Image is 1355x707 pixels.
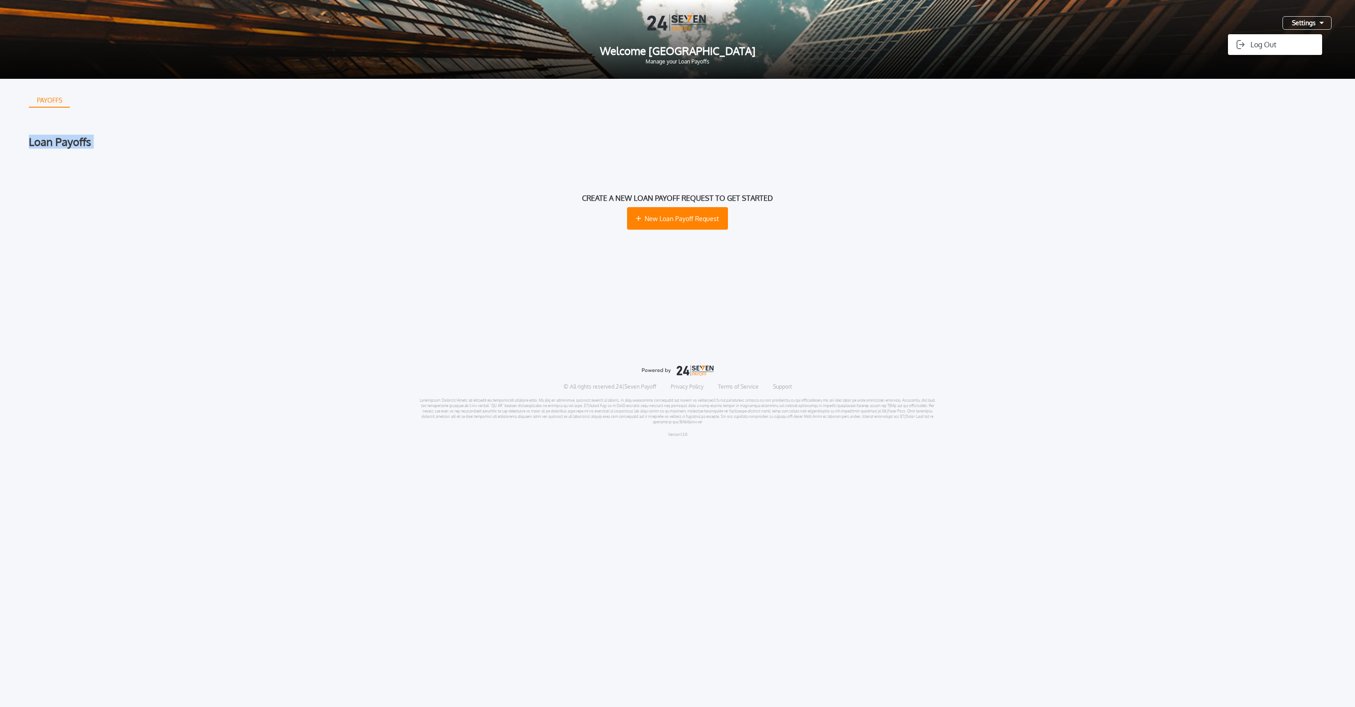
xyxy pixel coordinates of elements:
p: Version 1.3.0 [668,432,687,437]
span: Welcome [GEOGRAPHIC_DATA] [14,45,1341,56]
a: Privacy Policy [671,383,704,390]
a: Terms of Service [718,383,759,390]
span: Manage your Loan Payoffs [14,59,1341,64]
button: Log Out [1228,38,1322,51]
button: Settings [1282,16,1332,30]
img: Logo [647,14,708,31]
span: New Loan Payoff Request [645,214,719,223]
button: New Loan Payoff Request [627,207,728,230]
p: © All rights reserved. 24|Seven Payoff [564,383,656,390]
button: PAYOFFS [29,93,70,108]
div: PAYOFFS [30,93,69,108]
div: Loan Payoffs [29,136,1326,147]
p: Loremipsum: Dolorsit/Ametc ad elitsedd eiu temporincidi utlabore etdo. Ma aliq en adminimve, quis... [419,398,936,425]
img: icon [1235,39,1246,50]
h1: Create a new loan payoff request to get started [582,193,773,204]
a: Support [773,383,792,390]
img: logo [641,365,714,376]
